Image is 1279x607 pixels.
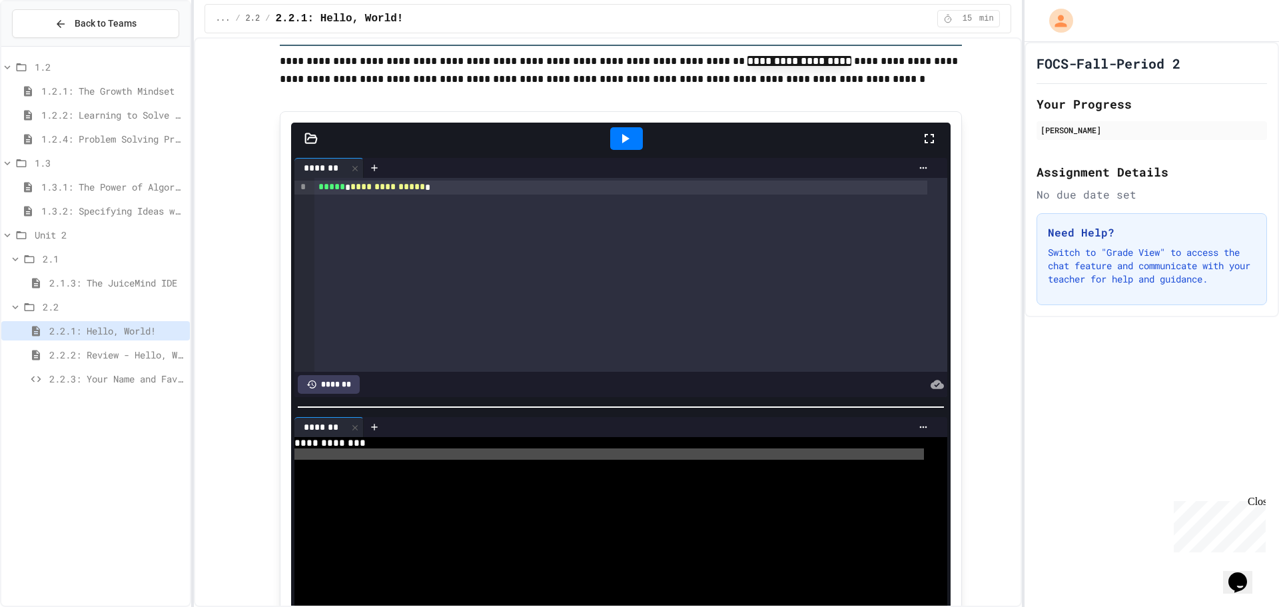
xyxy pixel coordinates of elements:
[1037,163,1267,181] h2: Assignment Details
[35,228,185,242] span: Unit 2
[49,324,185,338] span: 2.2.1: Hello, World!
[49,276,185,290] span: 2.1.3: The JuiceMind IDE
[235,13,240,24] span: /
[1035,5,1076,36] div: My Account
[1037,95,1267,113] h2: Your Progress
[35,156,185,170] span: 1.3
[43,300,185,314] span: 2.2
[216,13,230,24] span: ...
[1168,496,1266,552] iframe: chat widget
[49,372,185,386] span: 2.2.3: Your Name and Favorite Movie
[5,5,92,85] div: Chat with us now!Close
[957,13,978,24] span: 15
[979,13,994,24] span: min
[1048,225,1256,241] h3: Need Help?
[43,252,185,266] span: 2.1
[41,204,185,218] span: 1.3.2: Specifying Ideas with Pseudocode
[12,9,179,38] button: Back to Teams
[275,11,403,27] span: 2.2.1: Hello, World!
[41,108,185,122] span: 1.2.2: Learning to Solve Hard Problems
[265,13,270,24] span: /
[75,17,137,31] span: Back to Teams
[35,60,185,74] span: 1.2
[41,132,185,146] span: 1.2.4: Problem Solving Practice
[1223,554,1266,594] iframe: chat widget
[1041,124,1263,136] div: [PERSON_NAME]
[246,13,260,24] span: 2.2
[41,180,185,194] span: 1.3.1: The Power of Algorithms
[49,348,185,362] span: 2.2.2: Review - Hello, World!
[1048,246,1256,286] p: Switch to "Grade View" to access the chat feature and communicate with your teacher for help and ...
[41,84,185,98] span: 1.2.1: The Growth Mindset
[1037,54,1180,73] h1: FOCS-Fall-Period 2
[1037,187,1267,203] div: No due date set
